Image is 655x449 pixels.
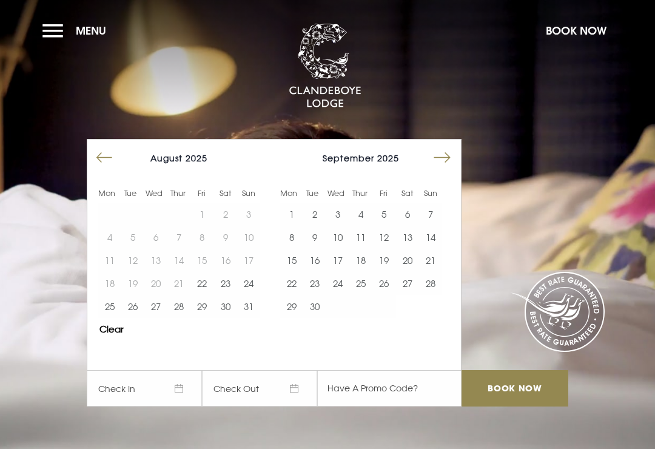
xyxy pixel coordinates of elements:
button: 30 [303,295,326,318]
button: 1 [280,203,303,226]
span: Check Out [202,370,317,407]
button: 11 [349,226,372,249]
button: 22 [280,272,303,295]
td: Choose Saturday, August 23, 2025 as your start date. [214,272,237,295]
td: Choose Thursday, September 4, 2025 as your start date. [349,203,372,226]
td: Choose Thursday, September 11, 2025 as your start date. [349,226,372,249]
button: Menu [42,18,112,44]
td: Choose Friday, August 29, 2025 as your start date. [190,295,213,318]
button: 24 [326,272,349,295]
td: Choose Sunday, September 28, 2025 as your start date. [419,272,442,295]
button: 5 [372,203,395,226]
td: Choose Tuesday, September 23, 2025 as your start date. [303,272,326,295]
button: 15 [280,249,303,272]
td: Choose Friday, September 26, 2025 as your start date. [372,272,395,295]
td: Choose Wednesday, August 27, 2025 as your start date. [144,295,167,318]
button: 17 [326,249,349,272]
span: August [150,153,183,163]
button: 22 [190,272,213,295]
button: 28 [167,295,190,318]
button: 27 [144,295,167,318]
button: 12 [372,226,395,249]
button: 6 [396,203,419,226]
td: Choose Wednesday, September 17, 2025 as your start date. [326,249,349,272]
button: 23 [214,272,237,295]
td: Choose Monday, September 22, 2025 as your start date. [280,272,303,295]
input: Book Now [462,370,568,407]
button: 25 [98,295,121,318]
button: Book Now [540,18,613,44]
button: 27 [396,272,419,295]
button: Move forward to switch to the next month. [431,146,454,169]
button: 31 [237,295,260,318]
span: Check In [87,370,202,407]
button: 29 [190,295,213,318]
button: 10 [326,226,349,249]
td: Choose Saturday, September 27, 2025 as your start date. [396,272,419,295]
td: Choose Friday, September 12, 2025 as your start date. [372,226,395,249]
button: Move backward to switch to the previous month. [93,146,116,169]
span: 2025 [186,153,207,163]
button: 24 [237,272,260,295]
td: Choose Sunday, September 21, 2025 as your start date. [419,249,442,272]
button: 20 [396,249,419,272]
button: 28 [419,272,442,295]
td: Choose Friday, September 19, 2025 as your start date. [372,249,395,272]
button: 26 [372,272,395,295]
span: September [323,153,374,163]
td: Choose Monday, September 8, 2025 as your start date. [280,226,303,249]
button: 25 [349,272,372,295]
button: 23 [303,272,326,295]
img: Clandeboye Lodge [289,24,361,109]
td: Choose Thursday, September 18, 2025 as your start date. [349,249,372,272]
td: Choose Sunday, August 24, 2025 as your start date. [237,272,260,295]
button: 13 [396,226,419,249]
td: Choose Monday, September 1, 2025 as your start date. [280,203,303,226]
span: Menu [76,24,106,38]
td: Choose Tuesday, September 2, 2025 as your start date. [303,203,326,226]
td: Choose Saturday, August 30, 2025 as your start date. [214,295,237,318]
button: 19 [372,249,395,272]
td: Choose Monday, August 25, 2025 as your start date. [98,295,121,318]
button: 29 [280,295,303,318]
td: Choose Thursday, September 25, 2025 as your start date. [349,272,372,295]
td: Choose Friday, September 5, 2025 as your start date. [372,203,395,226]
button: 14 [419,226,442,249]
button: 18 [349,249,372,272]
td: Choose Wednesday, September 3, 2025 as your start date. [326,203,349,226]
td: Choose Wednesday, September 24, 2025 as your start date. [326,272,349,295]
td: Choose Wednesday, September 10, 2025 as your start date. [326,226,349,249]
td: Choose Tuesday, August 26, 2025 as your start date. [121,295,144,318]
td: Choose Sunday, September 7, 2025 as your start date. [419,203,442,226]
button: 21 [419,249,442,272]
button: 4 [349,203,372,226]
td: Choose Saturday, September 20, 2025 as your start date. [396,249,419,272]
span: 2025 [377,153,399,163]
input: Have A Promo Code? [317,370,462,407]
button: 26 [121,295,144,318]
td: Choose Monday, September 15, 2025 as your start date. [280,249,303,272]
button: 3 [326,203,349,226]
td: Choose Saturday, September 13, 2025 as your start date. [396,226,419,249]
button: 16 [303,249,326,272]
td: Choose Thursday, August 28, 2025 as your start date. [167,295,190,318]
button: 8 [280,226,303,249]
td: Choose Saturday, September 6, 2025 as your start date. [396,203,419,226]
td: Choose Sunday, September 14, 2025 as your start date. [419,226,442,249]
td: Choose Sunday, August 31, 2025 as your start date. [237,295,260,318]
td: Choose Friday, August 22, 2025 as your start date. [190,272,213,295]
td: Choose Tuesday, September 16, 2025 as your start date. [303,249,326,272]
td: Choose Tuesday, September 9, 2025 as your start date. [303,226,326,249]
button: 7 [419,203,442,226]
td: Choose Tuesday, September 30, 2025 as your start date. [303,295,326,318]
button: 30 [214,295,237,318]
button: Clear [99,325,124,334]
td: Choose Monday, September 29, 2025 as your start date. [280,295,303,318]
button: 2 [303,203,326,226]
button: 9 [303,226,326,249]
